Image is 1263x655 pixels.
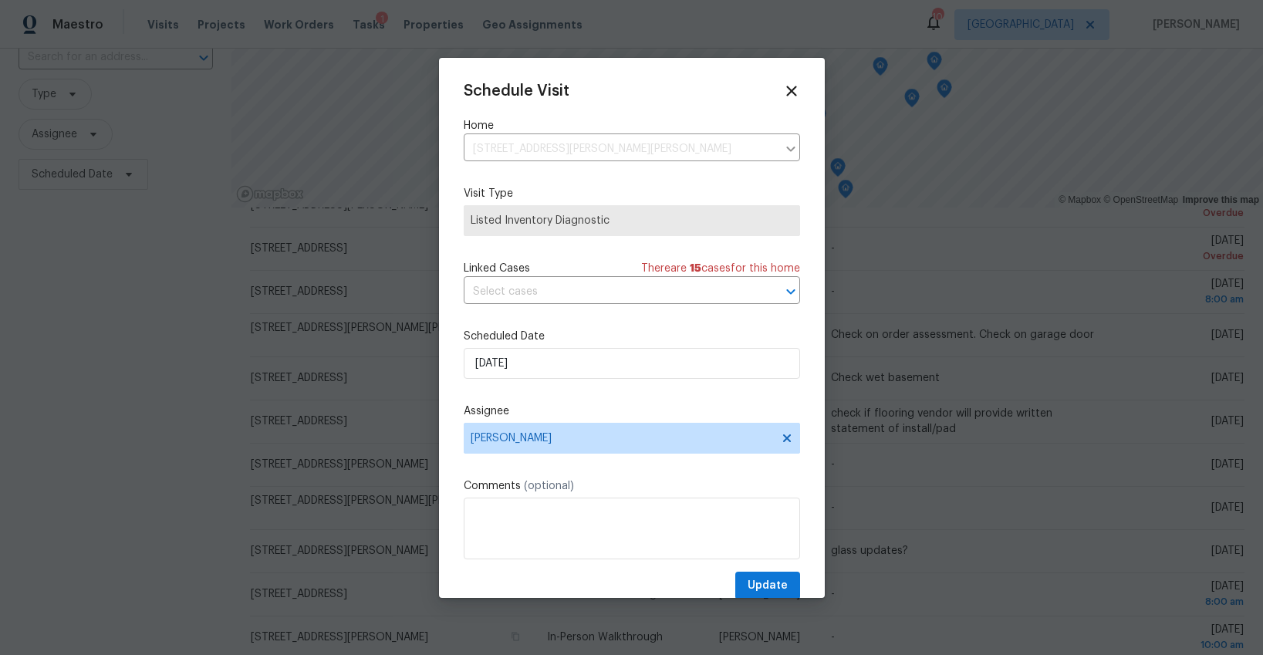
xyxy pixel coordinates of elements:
[464,280,757,304] input: Select cases
[780,281,802,302] button: Open
[471,213,793,228] span: Listed Inventory Diagnostic
[690,263,701,274] span: 15
[464,118,800,133] label: Home
[783,83,800,100] span: Close
[748,576,788,596] span: Update
[524,481,574,491] span: (optional)
[464,186,800,201] label: Visit Type
[464,403,800,419] label: Assignee
[641,261,800,276] span: There are case s for this home
[464,261,530,276] span: Linked Cases
[464,329,800,344] label: Scheduled Date
[464,83,569,99] span: Schedule Visit
[471,432,773,444] span: [PERSON_NAME]
[735,572,800,600] button: Update
[464,348,800,379] input: M/D/YYYY
[464,137,777,161] input: Enter in an address
[464,478,800,494] label: Comments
